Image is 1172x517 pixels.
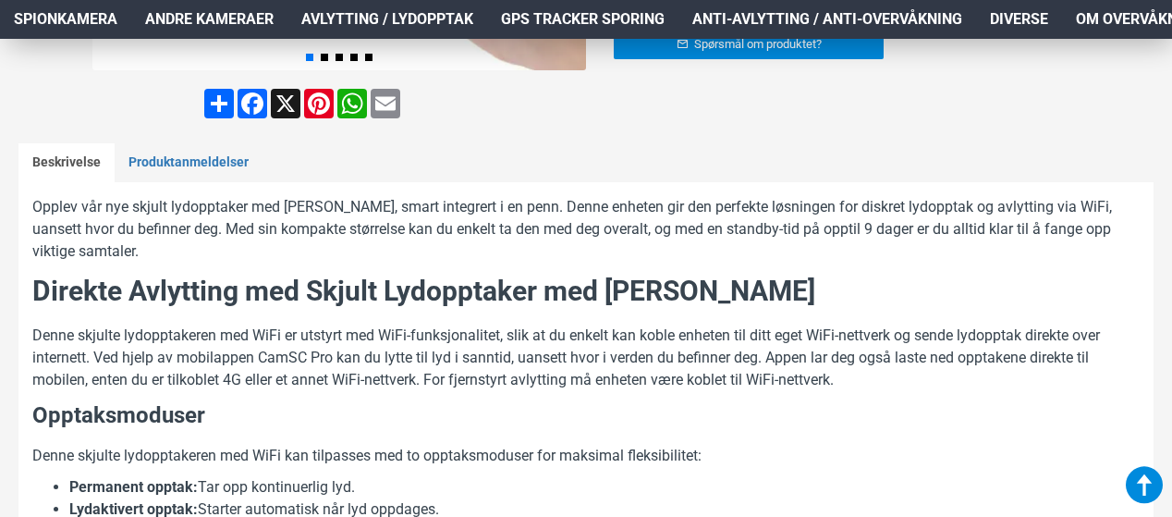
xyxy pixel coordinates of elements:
[32,196,1140,263] p: Opplev vår nye skjult lydopptaker med [PERSON_NAME], smart integrert i en penn. Denne enheten gir...
[69,478,198,496] b: Permanent opptak:
[501,8,665,31] span: GPS Tracker Sporing
[365,54,372,61] span: Go to slide 5
[302,89,336,118] a: Pinterest
[202,89,236,118] a: Share
[269,89,302,118] a: X
[69,476,1140,499] li: Tar opp kontinuerlig lyd.
[115,143,262,182] a: Produktanmeldelser
[306,54,313,61] span: Go to slide 1
[32,445,1140,467] p: Denne skjulte lydopptakeren med WiFi kan tilpasses med to opptaksmoduser for maksimal fleksibilitet:
[692,8,962,31] span: Anti-avlytting / Anti-overvåkning
[32,325,1140,391] p: Denne skjulte lydopptakeren med WiFi er utstyrt med WiFi-funksjonalitet, slik at du enkelt kan ko...
[990,8,1048,31] span: Diverse
[14,8,117,31] span: Spionkamera
[350,54,358,61] span: Go to slide 4
[336,54,343,61] span: Go to slide 3
[18,143,115,182] a: Beskrivelse
[301,8,473,31] span: Avlytting / Lydopptak
[32,400,1140,432] h3: Opptaksmoduser
[369,89,402,118] a: Email
[614,29,884,59] a: Spørsmål om produktet?
[321,54,328,61] span: Go to slide 2
[145,8,274,31] span: Andre kameraer
[236,89,269,118] a: Facebook
[32,272,1140,311] h2: Direkte Avlytting med Skjult Lydopptaker med [PERSON_NAME]
[336,89,369,118] a: WhatsApp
